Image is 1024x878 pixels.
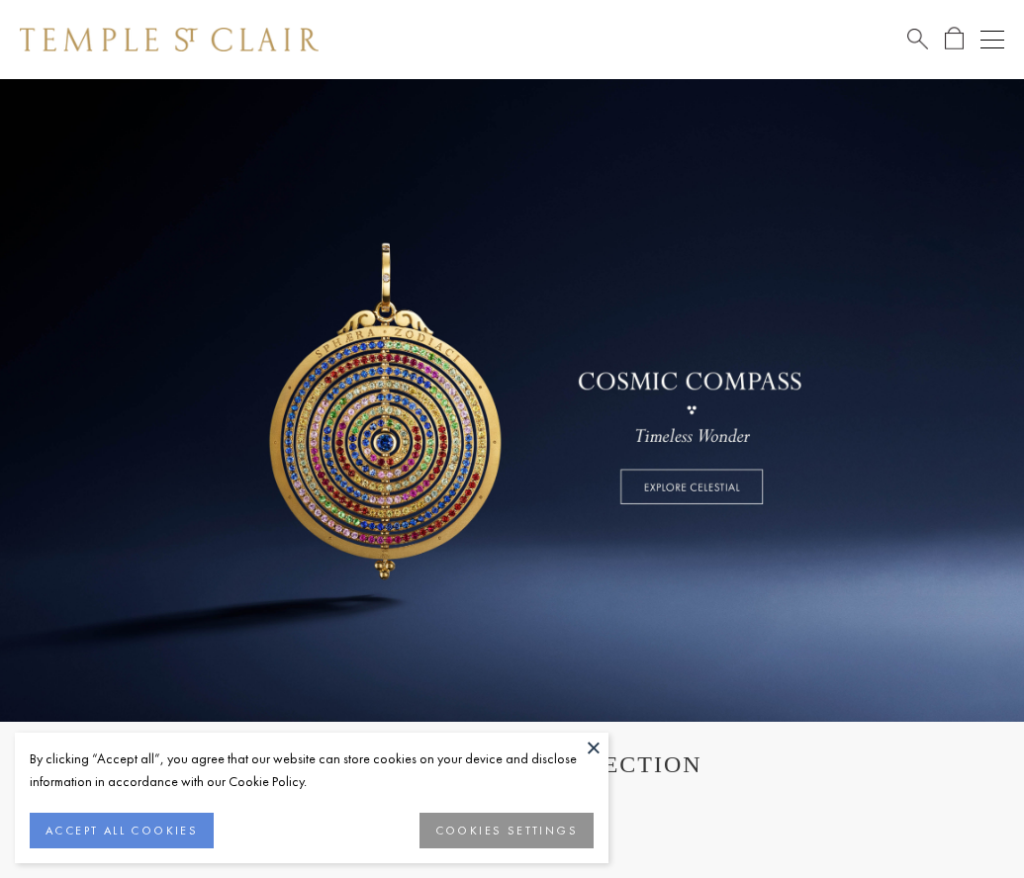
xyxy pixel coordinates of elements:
button: COOKIES SETTINGS [419,813,594,848]
a: Search [907,27,928,51]
img: Temple St. Clair [20,28,319,51]
button: Open navigation [980,28,1004,51]
button: ACCEPT ALL COOKIES [30,813,214,848]
div: By clicking “Accept all”, you agree that our website can store cookies on your device and disclos... [30,747,594,793]
a: Open Shopping Bag [945,27,964,51]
